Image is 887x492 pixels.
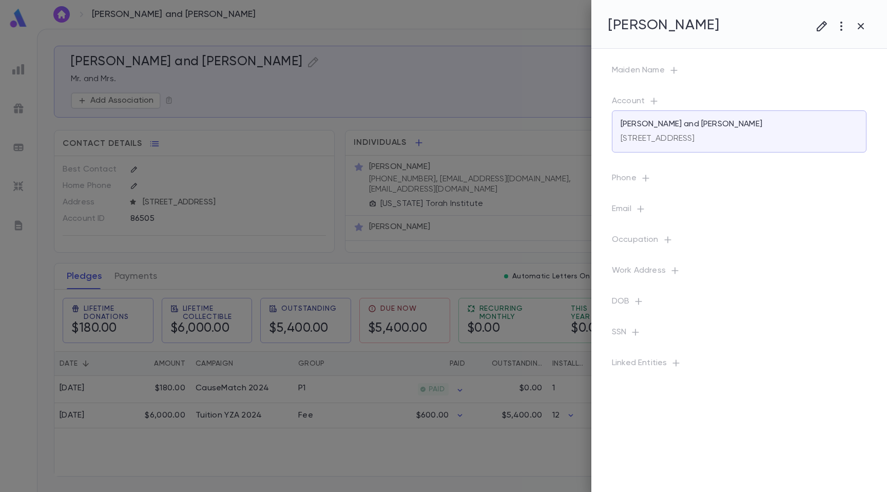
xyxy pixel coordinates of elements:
[612,173,866,187] p: Phone
[612,65,866,80] p: Maiden Name
[621,119,762,129] p: [PERSON_NAME] and [PERSON_NAME]
[621,134,695,144] p: [STREET_ADDRESS]
[612,96,866,110] p: Account
[612,204,866,218] p: Email
[612,296,866,311] p: DOB
[612,327,866,342] p: SSN
[612,235,866,249] p: Occupation
[612,358,866,372] p: Linked Entities
[612,266,866,280] p: Work Address
[608,16,719,34] h4: [PERSON_NAME]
